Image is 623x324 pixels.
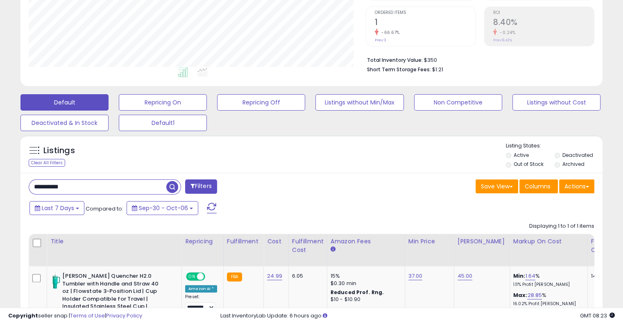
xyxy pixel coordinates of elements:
[204,273,217,280] span: OFF
[562,161,584,168] label: Archived
[331,280,399,287] div: $0.30 min
[185,237,220,246] div: Repricing
[512,94,600,111] button: Listings without Cost
[42,204,74,212] span: Last 7 Days
[187,273,197,280] span: ON
[513,272,526,280] b: Min:
[408,272,423,280] a: 37.00
[476,179,518,193] button: Save View
[20,115,109,131] button: Deactivated & In Stock
[525,182,551,190] span: Columns
[525,272,535,280] a: 1.64
[292,272,321,280] div: 6.05
[8,312,142,320] div: seller snap | |
[591,237,619,254] div: Fulfillable Quantity
[493,11,594,15] span: ROI
[591,272,616,280] div: 14
[493,18,594,29] h2: 8.40%
[513,292,581,307] div: %
[185,285,217,292] div: Amazon AI *
[43,145,75,156] h5: Listings
[217,94,305,111] button: Repricing Off
[315,94,403,111] button: Listings without Min/Max
[367,57,423,63] b: Total Inventory Value:
[185,294,217,313] div: Preset:
[513,291,528,299] b: Max:
[331,272,399,280] div: 15%
[559,179,594,193] button: Actions
[292,237,324,254] div: Fulfillment Cost
[331,246,335,253] small: Amazon Fees.
[185,179,217,194] button: Filters
[220,312,615,320] div: Last InventoryLab Update: 6 hours ago.
[458,237,506,246] div: [PERSON_NAME]
[529,222,594,230] div: Displaying 1 to 1 of 1 items
[513,282,581,288] p: 1.11% Profit [PERSON_NAME]
[331,296,399,303] div: $10 - $10.90
[106,312,142,319] a: Privacy Policy
[20,94,109,111] button: Default
[514,152,529,159] label: Active
[367,66,431,73] b: Short Term Storage Fees:
[119,94,207,111] button: Repricing On
[375,11,476,15] span: Ordered Items
[50,237,178,246] div: Title
[86,205,123,213] span: Compared to:
[52,272,60,289] img: 31xhRuudwaL._SL40_.jpg
[267,272,282,280] a: 24.99
[227,272,242,281] small: FBA
[580,312,615,319] span: 2025-10-14 08:23 GMT
[493,38,512,43] small: Prev: 8.42%
[375,18,476,29] h2: 1
[70,312,105,319] a: Terms of Use
[119,115,207,131] button: Default1
[513,237,584,246] div: Markup on Cost
[29,159,65,167] div: Clear All Filters
[367,54,588,64] li: $350
[267,237,285,246] div: Cost
[562,152,593,159] label: Deactivated
[227,237,260,246] div: Fulfillment
[513,272,581,288] div: %
[408,237,451,246] div: Min Price
[127,201,198,215] button: Sep-30 - Oct-06
[432,66,443,73] span: $1.21
[331,289,384,296] b: Reduced Prof. Rng.
[519,179,558,193] button: Columns
[497,29,515,36] small: -0.24%
[514,161,544,168] label: Out of Stock
[62,272,162,320] b: [PERSON_NAME] Quencher H2.0 Tumbler with Handle and Straw 40 oz | Flowstate 3-Position Lid | Cup ...
[506,142,603,150] p: Listing States:
[378,29,400,36] small: -66.67%
[375,38,386,43] small: Prev: 3
[29,201,84,215] button: Last 7 Days
[331,237,401,246] div: Amazon Fees
[527,291,542,299] a: 28.85
[8,312,38,319] strong: Copyright
[510,234,587,266] th: The percentage added to the cost of goods (COGS) that forms the calculator for Min & Max prices.
[139,204,188,212] span: Sep-30 - Oct-06
[414,94,502,111] button: Non Competitive
[458,272,473,280] a: 45.00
